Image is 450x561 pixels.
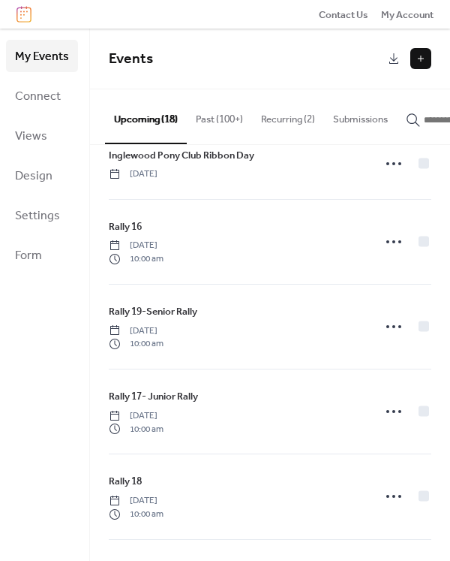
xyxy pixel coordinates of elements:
[109,304,197,319] span: Rally 19-Senior Rally
[109,494,163,508] span: [DATE]
[109,45,153,73] span: Events
[381,7,433,22] a: My Account
[109,239,163,252] span: [DATE]
[319,8,368,23] span: Contact Us
[324,89,397,142] button: Submissions
[109,219,142,235] a: Rally 16
[109,508,163,521] span: 10:00 am
[109,423,163,436] span: 10:00 am
[109,147,254,164] a: Inglewood Pony Club Ribbon Day
[15,125,47,148] span: Views
[109,474,142,489] span: Rally 18
[6,119,78,152] a: Views
[109,389,198,404] span: Rally 17- Junior Rally
[6,40,78,72] a: My Events
[109,303,197,320] a: Rally 19-Senior Rally
[109,409,163,423] span: [DATE]
[15,85,61,108] span: Connect
[187,89,252,142] button: Past (100+)
[6,199,78,231] a: Settings
[6,80,78,112] a: Connect
[109,219,142,234] span: Rally 16
[16,6,31,23] img: logo
[109,324,163,338] span: [DATE]
[15,204,60,228] span: Settings
[15,164,52,188] span: Design
[105,89,187,143] button: Upcoming (18)
[109,148,254,163] span: Inglewood Pony Club Ribbon Day
[381,8,433,23] span: My Account
[6,159,78,192] a: Design
[252,89,324,142] button: Recurring (2)
[319,7,368,22] a: Contact Us
[109,473,142,490] a: Rally 18
[109,167,157,181] span: [DATE]
[6,239,78,271] a: Form
[109,388,198,405] a: Rally 17- Junior Rally
[15,45,69,68] span: My Events
[109,252,163,266] span: 10:00 am
[109,337,163,351] span: 10:00 am
[15,244,42,267] span: Form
